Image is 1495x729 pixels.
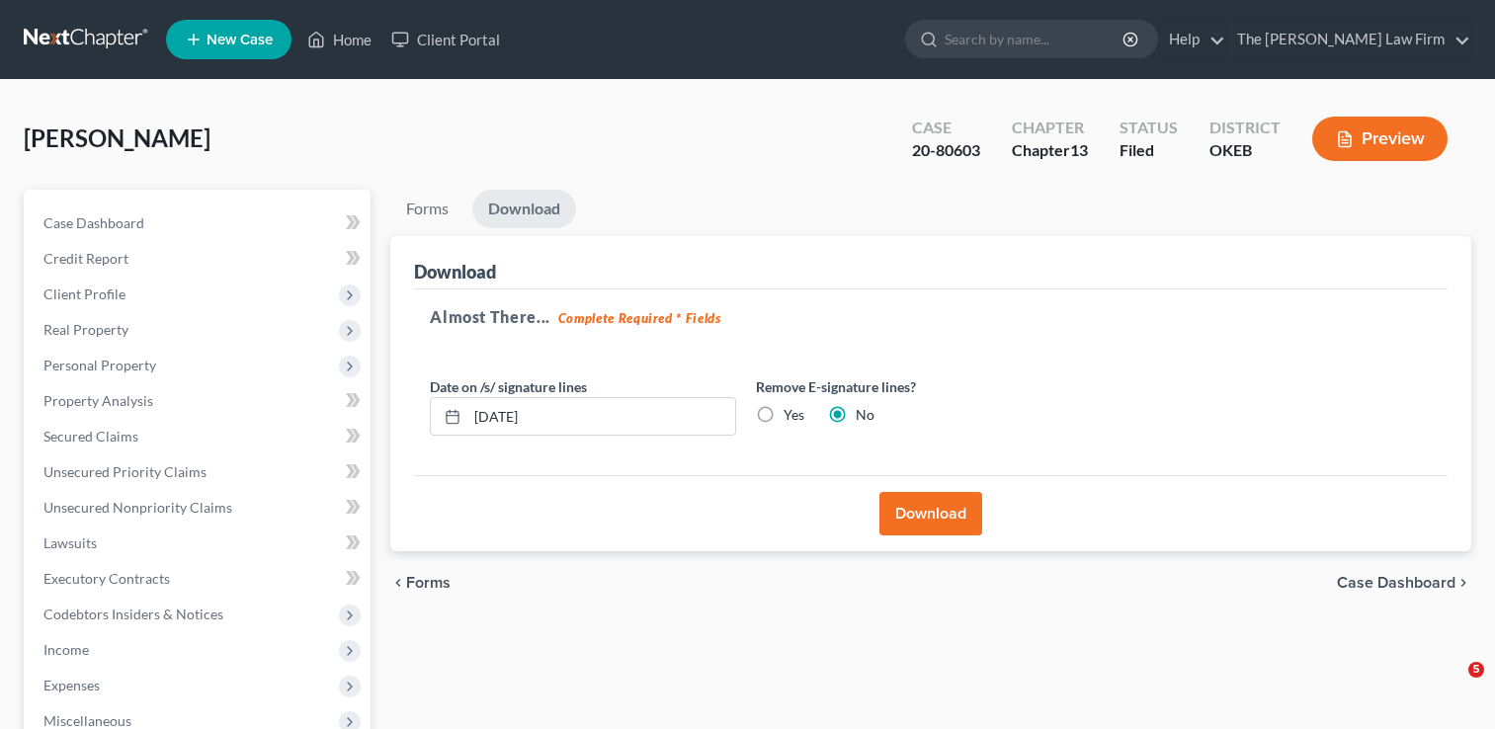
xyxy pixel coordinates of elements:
[24,123,210,152] span: [PERSON_NAME]
[756,376,1062,397] label: Remove E-signature lines?
[430,305,1432,329] h5: Almost There...
[28,561,371,597] a: Executory Contracts
[43,428,138,445] span: Secured Claims
[1070,140,1088,159] span: 13
[879,492,982,535] button: Download
[43,392,153,409] span: Property Analysis
[28,383,371,419] a: Property Analysis
[297,22,381,57] a: Home
[1337,575,1471,591] a: Case Dashboard chevron_right
[467,398,735,436] input: MM/DD/YYYY
[1120,139,1178,162] div: Filed
[1012,117,1088,139] div: Chapter
[1337,575,1455,591] span: Case Dashboard
[1428,662,1475,709] iframe: Intercom live chat
[43,357,156,373] span: Personal Property
[43,250,128,267] span: Credit Report
[43,285,125,302] span: Client Profile
[1312,117,1448,161] button: Preview
[381,22,510,57] a: Client Portal
[784,405,804,425] label: Yes
[912,139,980,162] div: 20-80603
[1120,117,1178,139] div: Status
[390,575,477,591] button: chevron_left Forms
[43,712,131,729] span: Miscellaneous
[43,570,170,587] span: Executory Contracts
[28,526,371,561] a: Lawsuits
[856,405,874,425] label: No
[1209,117,1281,139] div: District
[1468,662,1484,678] span: 5
[1455,575,1471,591] i: chevron_right
[43,606,223,622] span: Codebtors Insiders & Notices
[406,575,451,591] span: Forms
[1209,139,1281,162] div: OKEB
[43,534,97,551] span: Lawsuits
[28,454,371,490] a: Unsecured Priority Claims
[1227,22,1470,57] a: The [PERSON_NAME] Law Firm
[390,575,406,591] i: chevron_left
[414,260,496,283] div: Download
[43,641,89,658] span: Income
[558,310,721,326] strong: Complete Required * Fields
[1012,139,1088,162] div: Chapter
[1159,22,1225,57] a: Help
[43,499,232,516] span: Unsecured Nonpriority Claims
[43,463,207,480] span: Unsecured Priority Claims
[912,117,980,139] div: Case
[28,241,371,277] a: Credit Report
[28,490,371,526] a: Unsecured Nonpriority Claims
[28,419,371,454] a: Secured Claims
[28,205,371,241] a: Case Dashboard
[430,376,587,397] label: Date on /s/ signature lines
[472,190,576,228] a: Download
[43,321,128,338] span: Real Property
[945,21,1125,57] input: Search by name...
[390,190,464,228] a: Forms
[43,677,100,693] span: Expenses
[207,33,273,47] span: New Case
[43,214,144,231] span: Case Dashboard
